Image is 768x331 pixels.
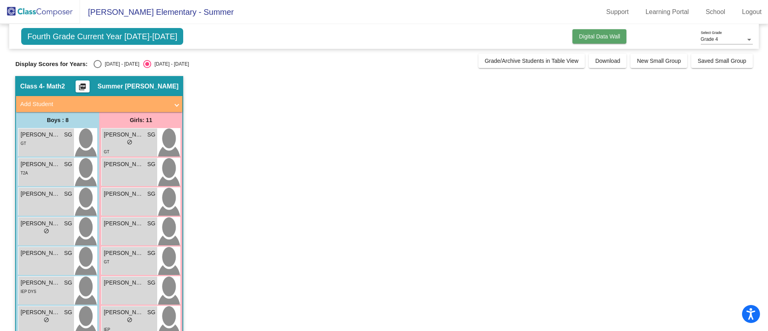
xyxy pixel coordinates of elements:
span: Fourth Grade Current Year [DATE]-[DATE] [21,28,183,45]
span: - Math2 [42,82,65,90]
span: GT [104,260,109,264]
span: [PERSON_NAME] [20,219,60,228]
span: Class 4 [20,82,42,90]
button: Digital Data Wall [572,29,626,44]
span: GT [104,150,109,154]
span: SG [64,160,72,169]
span: [PERSON_NAME] [20,308,60,317]
span: Grade 4 [701,36,718,42]
span: [PERSON_NAME] [104,160,144,169]
a: Learning Portal [639,6,696,18]
span: [PERSON_NAME] [20,160,60,169]
span: Summer [PERSON_NAME] [98,82,179,90]
span: do_not_disturb_alt [44,317,49,323]
span: [PERSON_NAME] [104,219,144,228]
span: do_not_disturb_alt [44,228,49,234]
button: New Small Group [630,54,687,68]
span: SG [64,308,72,317]
span: SG [147,130,155,139]
span: [PERSON_NAME] [104,308,144,317]
span: [PERSON_NAME] Elementary - Summer [80,6,234,18]
mat-expansion-panel-header: Add Student [16,96,182,112]
span: [PERSON_NAME] [104,130,144,139]
span: [PERSON_NAME] [20,249,60,257]
a: Support [600,6,635,18]
mat-panel-title: Add Student [20,100,169,109]
span: SG [147,308,155,317]
span: SG [64,219,72,228]
span: Download [595,58,620,64]
mat-icon: picture_as_pdf [78,83,87,94]
a: School [699,6,732,18]
span: SG [64,279,72,287]
span: Digital Data Wall [579,33,620,40]
button: Saved Small Group [691,54,752,68]
span: IEP DYS [20,289,36,294]
span: Display Scores for Years: [15,60,88,68]
div: [DATE] - [DATE] [102,60,139,68]
span: [PERSON_NAME] [104,249,144,257]
span: SG [64,190,72,198]
span: [PERSON_NAME] [20,279,60,287]
span: [PERSON_NAME] [20,190,60,198]
span: [PERSON_NAME] [20,130,60,139]
button: Print Students Details [76,80,90,92]
span: SG [64,249,72,257]
span: SG [147,219,155,228]
span: SG [147,190,155,198]
span: SG [64,130,72,139]
span: T2A [20,171,28,175]
mat-radio-group: Select an option [94,60,189,68]
span: New Small Group [637,58,681,64]
span: GT [20,141,26,146]
span: [PERSON_NAME] Dollar [104,279,144,287]
span: SG [147,160,155,169]
span: Saved Small Group [698,58,746,64]
span: do_not_disturb_alt [127,139,132,145]
span: SG [147,249,155,257]
span: do_not_disturb_alt [127,317,132,323]
span: Grade/Archive Students in Table View [485,58,579,64]
button: Grade/Archive Students in Table View [478,54,585,68]
span: [PERSON_NAME] [104,190,144,198]
span: SG [147,279,155,287]
div: Girls: 11 [99,112,182,128]
div: Boys : 8 [16,112,99,128]
button: Download [589,54,626,68]
div: [DATE] - [DATE] [151,60,189,68]
a: Logout [736,6,768,18]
